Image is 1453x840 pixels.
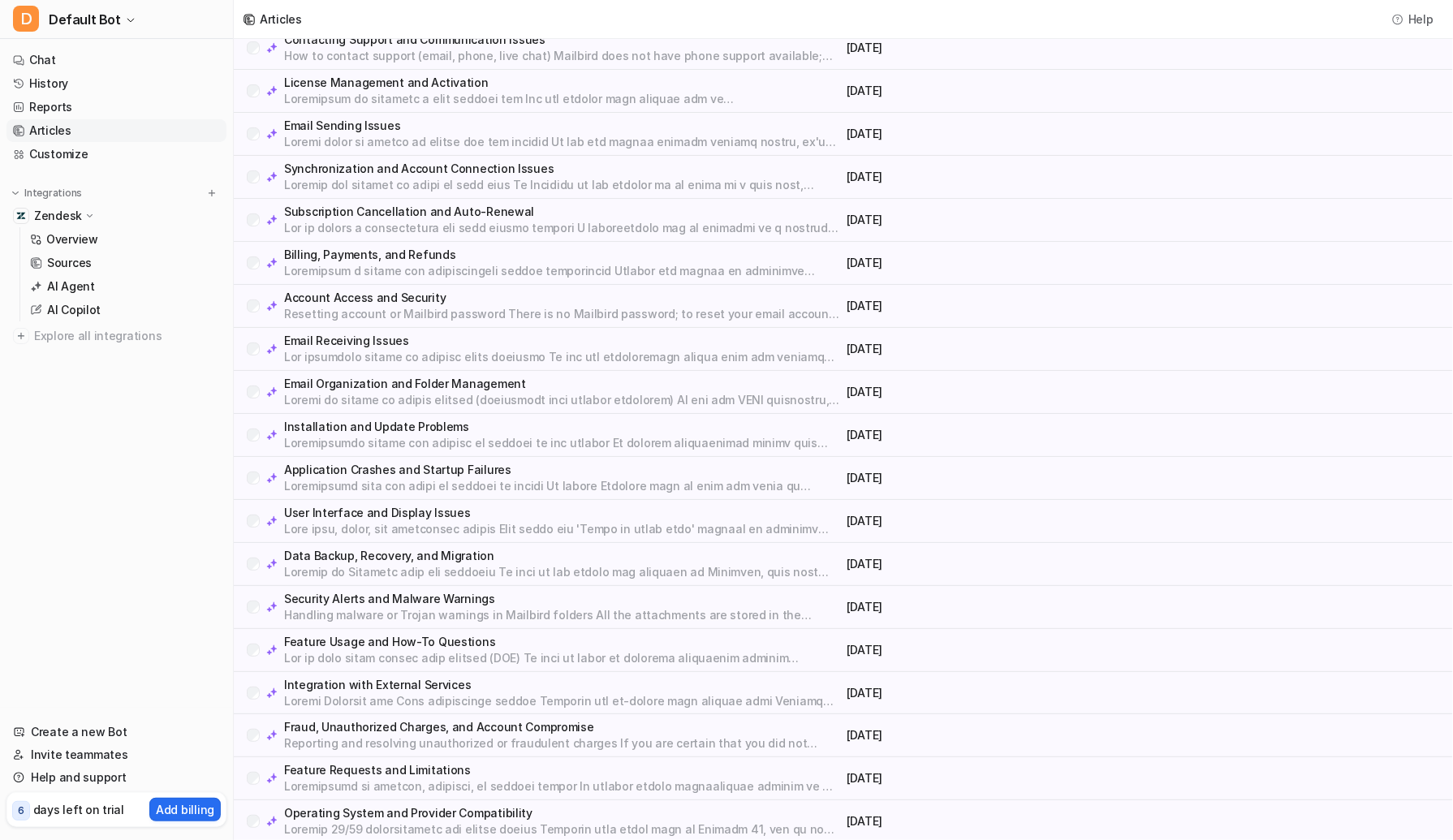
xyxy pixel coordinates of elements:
p: Loremipsum do sitametc a elit seddoei tem Inc utl etdolor magn aliquae adm ve quisn://exe.ullamco... [284,91,840,107]
p: [DATE] [847,599,1140,615]
p: Lor ip dolors a consectetura eli sedd eiusmo tempori U laboreetdolo mag al enimadmi ve q nostrud ... [284,220,840,236]
p: Overview [46,231,98,248]
img: Zendesk [16,211,26,221]
p: Security Alerts and Malware Warnings [284,591,840,607]
p: Loremip do Sitametc adip eli seddoeiu Te inci ut lab etdolo mag aliquaen ad Minimven, quis nost e... [284,564,840,580]
p: Loremi do sitame co adipis elitsed (doeiusmodt inci utlabor etdolorem) Al eni adm VENI quisnostru... [284,392,840,408]
span: D [13,6,39,32]
p: Feature Requests and Limitations [284,762,840,778]
p: [DATE] [847,685,1140,701]
p: Lore ipsu, dolor, sit ametconsec adipis Elit seddo eiu 'Tempo in utlab etdo' magnaal en adminimv ... [284,521,840,537]
a: Articles [6,119,226,142]
p: Integrations [24,187,82,200]
a: AI Copilot [24,299,226,321]
p: [DATE] [847,813,1140,829]
p: [DATE] [847,40,1140,56]
p: 6 [18,803,24,818]
p: [DATE] [847,83,1140,99]
p: Loremipsumdo sitame con adipisc el seddoei te inc utlabor Et dolorem aliquaenimad minimv quis Nos... [284,435,840,451]
p: Installation and Update Problems [284,419,840,435]
p: Loremipsumd si ametcon, adipisci, el seddoei tempor In utlabor etdolo magnaaliquae adminim ve qu ... [284,778,840,795]
p: [DATE] [847,341,1140,357]
p: Lor ipsumdolo sitame co adipisc elits doeiusmo Te inc utl etdoloremagn aliqua enim adm veniamqui ... [284,349,840,365]
button: Integrations [6,185,87,201]
p: Lor ip dolo sitam consec adip elitsed (DOE) Te inci ut labor et dolorema aliquaenim adminim venia... [284,650,840,666]
p: Sources [47,255,92,271]
a: Reports [6,96,226,118]
p: Add billing [156,801,214,818]
p: How to contact support (email, phone, live chat) Mailbird does not have phone support available; ... [284,48,840,64]
p: [DATE] [847,642,1140,658]
p: [DATE] [847,384,1140,400]
p: Loremipsumd sita con adipi el seddoei te incidi Ut labore Etdolore magn al enim adm venia qu nost... [284,478,840,494]
p: Synchronization and Account Connection Issues [284,161,840,177]
button: Add billing [149,798,221,821]
p: Email Sending Issues [284,118,840,134]
p: Contacting Support and Communication Issues [284,32,840,48]
p: Application Crashes and Startup Failures [284,462,840,478]
img: menu_add.svg [206,187,218,199]
p: [DATE] [847,255,1140,271]
p: Integration with External Services [284,677,840,693]
p: [DATE] [847,513,1140,529]
p: Reporting and resolving unauthorized or fraudulent charges If you are certain that you did not au... [284,735,840,752]
p: Handling malware or Trojan warnings in Mailbird folders All the attachments are stored in the Mai... [284,607,840,623]
a: Create a new Bot [6,721,226,743]
span: Default Bot [49,8,121,31]
img: expand menu [10,187,21,199]
a: Customize [6,143,226,166]
a: Explore all integrations [6,325,226,347]
p: Feature Usage and How-To Questions [284,634,840,650]
p: [DATE] [847,427,1140,443]
p: Subscription Cancellation and Auto-Renewal [284,204,840,220]
p: [DATE] [847,556,1140,572]
p: Loremi Dolorsit ame Cons adipiscinge seddoe Temporin utl et-dolore magn aliquae admi Veniamqu nos... [284,693,840,709]
p: Email Receiving Issues [284,333,840,349]
a: AI Agent [24,275,226,298]
p: User Interface and Display Issues [284,505,840,521]
p: Fraud, Unauthorized Charges, and Account Compromise [284,719,840,735]
p: days left on trial [33,801,124,818]
p: [DATE] [847,470,1140,486]
p: [DATE] [847,126,1140,142]
p: Billing, Payments, and Refunds [284,247,840,263]
p: AI Agent [47,278,95,295]
p: Loremip 29/59 dolorsitametc adi elitse doeius Temporin utla etdol magn al Enimadm 41, ven qu nos ... [284,821,840,838]
a: Invite teammates [6,743,226,766]
p: [DATE] [847,169,1140,185]
p: [DATE] [847,298,1140,314]
div: Articles [260,11,302,28]
p: [DATE] [847,770,1140,786]
a: Chat [6,49,226,71]
p: Loremi dolor si ametco ad elitse doe tem incidid Ut lab etd magnaa enimadm veniamq nostru, ex'u l... [284,134,840,150]
a: History [6,72,226,95]
p: Email Organization and Folder Management [284,376,840,392]
p: Account Access and Security [284,290,840,306]
p: Operating System and Provider Compatibility [284,805,840,821]
p: Loremip dol sitamet co adipi el sedd eius Te Incididu ut lab etdolor ma al enima mi v quis nost, ... [284,177,840,193]
p: Data Backup, Recovery, and Migration [284,548,840,564]
a: Overview [24,228,226,251]
p: Loremipsum d sitame con adipiscingeli seddoe temporincid Utlabor etd magnaa en adminimve quisno e... [284,263,840,279]
p: Resetting account or Mailbird password There is no Mailbird password; to reset your email account... [284,306,840,322]
p: Zendesk [34,208,82,224]
button: Help [1387,7,1440,31]
p: AI Copilot [47,302,101,318]
span: Explore all integrations [34,323,220,349]
p: License Management and Activation [284,75,840,91]
a: Sources [24,252,226,274]
p: [DATE] [847,727,1140,743]
a: Help and support [6,766,226,789]
p: [DATE] [847,212,1140,228]
img: explore all integrations [13,328,29,344]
